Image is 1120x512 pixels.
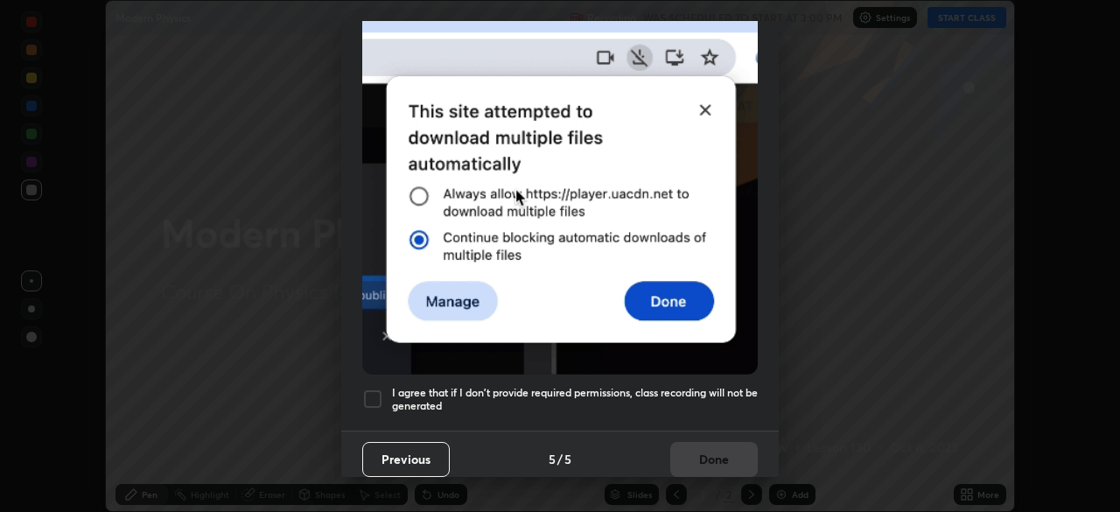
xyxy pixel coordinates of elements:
[557,450,563,468] h4: /
[392,386,758,413] h5: I agree that if I don't provide required permissions, class recording will not be generated
[549,450,556,468] h4: 5
[564,450,571,468] h4: 5
[362,442,450,477] button: Previous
